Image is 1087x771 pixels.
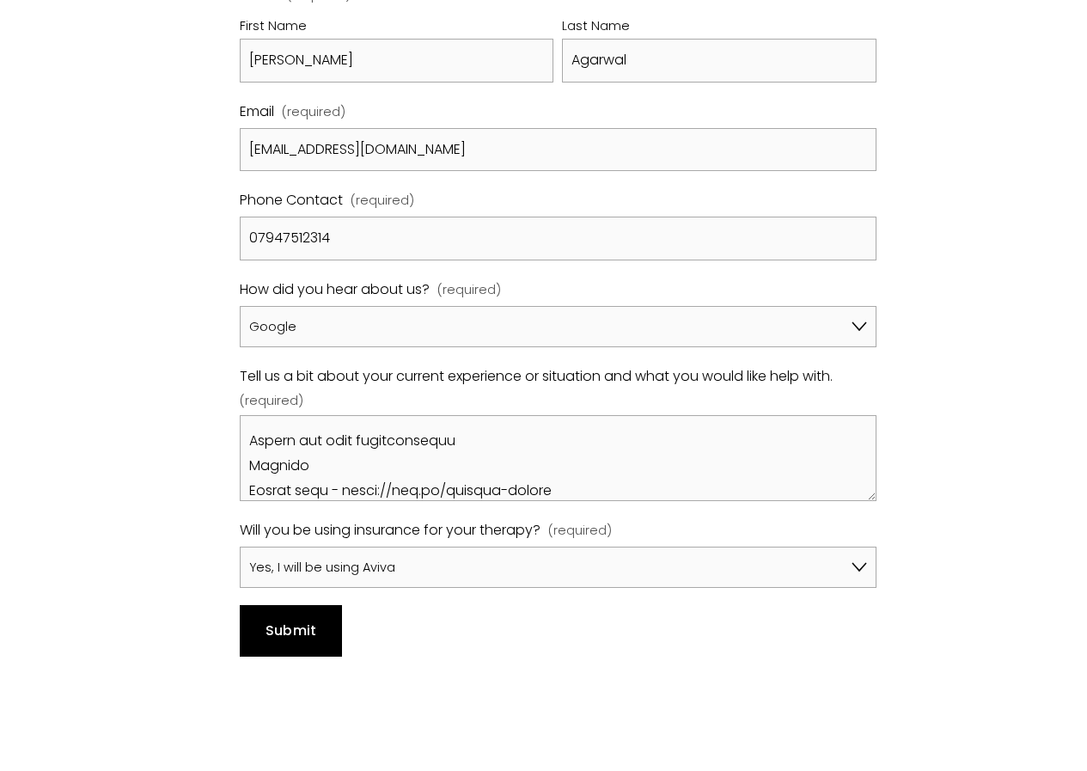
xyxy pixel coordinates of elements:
[240,188,343,213] span: Phone Contact
[240,605,342,657] button: SubmitSubmit
[562,15,876,39] div: Last Name
[240,547,876,588] select: Will you be using insurance for your therapy?
[240,278,430,303] span: How did you hear about us?
[266,621,317,640] span: Submit
[240,364,833,389] span: Tell us a bit about your current experience or situation and what you would like help with.
[240,306,876,347] select: How did you hear about us?
[240,15,553,39] div: First Name
[240,518,540,543] span: Will you be using insurance for your therapy?
[240,415,876,501] textarea: Lo ipsum D’s a consect adipiscin elitseddoeiu temp i utlaboreet do magnaal eni adm ven q 5:6 nost...
[548,519,612,542] span: (required)
[240,389,303,412] span: (required)
[351,189,414,211] span: (required)
[240,100,274,125] span: Email
[437,278,501,301] span: (required)
[282,101,345,123] span: (required)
